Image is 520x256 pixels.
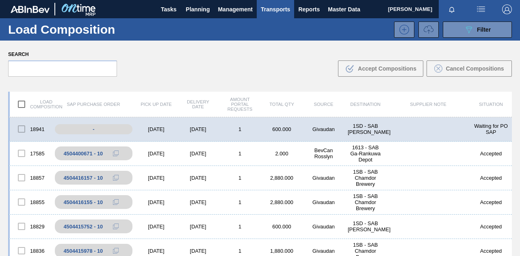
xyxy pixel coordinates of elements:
div: 1SD - SAB Rosslyn Brewery [344,220,386,232]
div: [DATE] [135,175,177,181]
div: 1 [219,126,261,132]
div: Accepted [470,199,512,205]
div: 600.000 [261,224,303,230]
img: TNhmsLtSVTkK8tSr43FrP2fwEKptu5GPRR3wAAAABJRU5ErkJggg== [11,6,50,13]
h1: Load Composition [8,25,131,34]
div: 2.000 [261,151,303,157]
span: Cancel Compositions [446,65,504,72]
div: [DATE] [135,224,177,230]
div: Givaudan [303,248,344,254]
div: 1613 - SAB Ga-Rankuwa Depot [344,144,386,163]
div: Accepted [470,248,512,254]
div: 18829 [10,218,52,235]
img: Logout [502,4,512,14]
div: 4504416155 - 10 [63,199,103,205]
div: Load composition [10,96,52,113]
div: [DATE] [135,199,177,205]
div: 600.000 [261,126,303,132]
button: Notifications [439,4,465,15]
div: [DATE] [177,151,219,157]
div: Accepted [470,151,512,157]
span: Transports [261,4,290,14]
div: 4504416157 - 10 [63,175,103,181]
div: 1SD - SAB Rosslyn Brewery [344,123,386,135]
div: 2,880.000 [261,175,303,181]
div: 4504400671 - 10 [63,151,103,157]
div: Accepted [470,175,512,181]
div: Copy [108,197,124,207]
div: Copy [108,222,124,231]
button: Accept Compositions [338,60,423,77]
span: Planning [186,4,210,14]
div: Supplier Note [386,102,470,107]
div: Amount Portal Requests [219,97,261,112]
div: Givaudan [303,199,344,205]
div: 1,880.000 [261,248,303,254]
div: Pick up Date [135,102,177,107]
span: Accept Compositions [358,65,416,72]
div: 4504415978 - 10 [63,248,103,254]
div: Copy [108,148,124,158]
div: BevCan Rosslyn [303,147,344,159]
span: Reports [298,4,320,14]
div: 2,880.000 [261,199,303,205]
img: userActions [476,4,486,14]
div: [DATE] [177,175,219,181]
div: Request volume [414,22,439,38]
div: Givaudan [303,126,344,132]
div: - [55,124,132,134]
div: 4504415752 - 10 [63,224,103,230]
div: [DATE] [177,199,219,205]
span: Management [218,4,253,14]
div: 1 [219,151,261,157]
div: Copy [108,246,124,256]
div: 18857 [10,169,52,186]
div: 1 [219,175,261,181]
div: 1 [219,224,261,230]
div: New Load Composition [390,22,414,38]
label: Search [8,49,117,60]
div: Copy [108,173,124,183]
button: Cancel Compositions [427,60,512,77]
div: [DATE] [135,248,177,254]
div: Destination [344,102,386,107]
button: Filter [443,22,512,38]
div: 1 [219,248,261,254]
div: 18855 [10,194,52,211]
div: 18941 [10,120,52,138]
div: [DATE] [135,151,177,157]
div: Delivery Date [177,99,219,109]
div: [DATE] [177,248,219,254]
div: Situation [470,102,512,107]
div: 1SB - SAB Chamdor Brewery [344,169,386,187]
div: 17585 [10,145,52,162]
span: Filter [477,26,491,33]
div: 1SB - SAB Chamdor Brewery [344,193,386,211]
div: [DATE] [135,126,177,132]
span: Tasks [160,4,178,14]
div: 1 [219,199,261,205]
div: Total Qty [261,102,303,107]
div: SAP Purchase Order [52,102,135,107]
div: Givaudan [303,175,344,181]
span: Master Data [328,4,360,14]
div: Source [303,102,344,107]
div: Givaudan [303,224,344,230]
div: Accepted [470,224,512,230]
div: [DATE] [177,126,219,132]
button: UploadTransport Information [418,22,439,38]
div: [DATE] [177,224,219,230]
div: Waiting for PO SAP [470,123,512,135]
